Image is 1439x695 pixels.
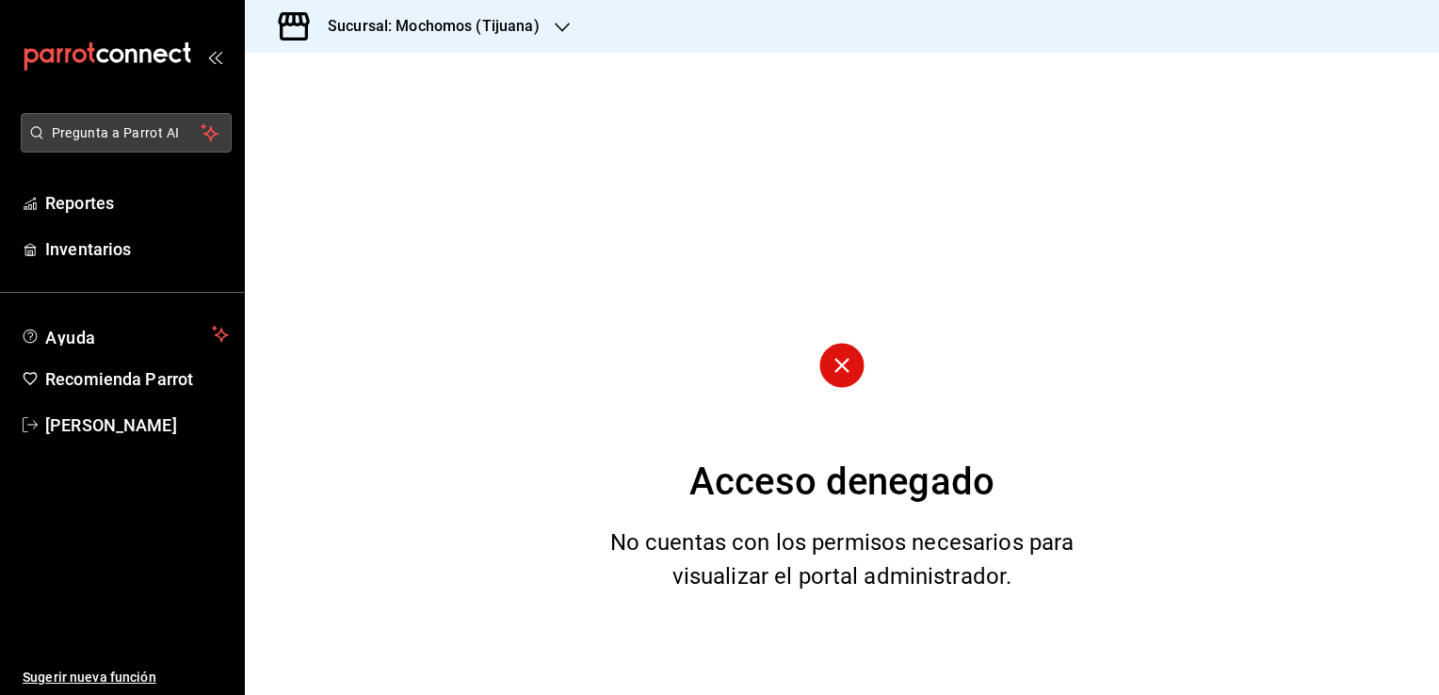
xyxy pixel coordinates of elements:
[45,412,229,438] span: [PERSON_NAME]
[45,236,229,262] span: Inventarios
[689,454,994,510] div: Acceso denegado
[23,668,229,687] span: Sugerir nueva función
[52,123,202,143] span: Pregunta a Parrot AI
[45,366,229,392] span: Recomienda Parrot
[313,15,540,38] h3: Sucursal: Mochomos (Tijuana)
[207,49,222,64] button: open_drawer_menu
[45,323,204,346] span: Ayuda
[45,190,229,216] span: Reportes
[21,113,232,153] button: Pregunta a Parrot AI
[13,137,232,156] a: Pregunta a Parrot AI
[587,525,1098,593] div: No cuentas con los permisos necesarios para visualizar el portal administrador.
